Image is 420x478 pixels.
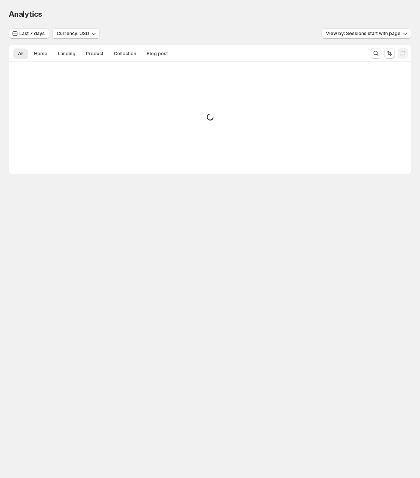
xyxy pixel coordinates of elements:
[58,51,75,57] span: Landing
[52,28,100,39] button: Currency: USD
[9,10,42,19] span: Analytics
[371,48,381,59] button: Search and filter results
[86,51,103,57] span: Product
[147,51,168,57] span: Blog post
[9,28,49,39] button: Last 7 days
[19,31,45,37] span: Last 7 days
[321,28,411,39] button: View by: Sessions start with page
[384,48,395,59] button: Sort the results
[18,51,24,57] span: All
[34,51,47,57] span: Home
[114,51,136,57] span: Collection
[57,31,89,37] span: Currency: USD
[326,31,401,37] span: View by: Sessions start with page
